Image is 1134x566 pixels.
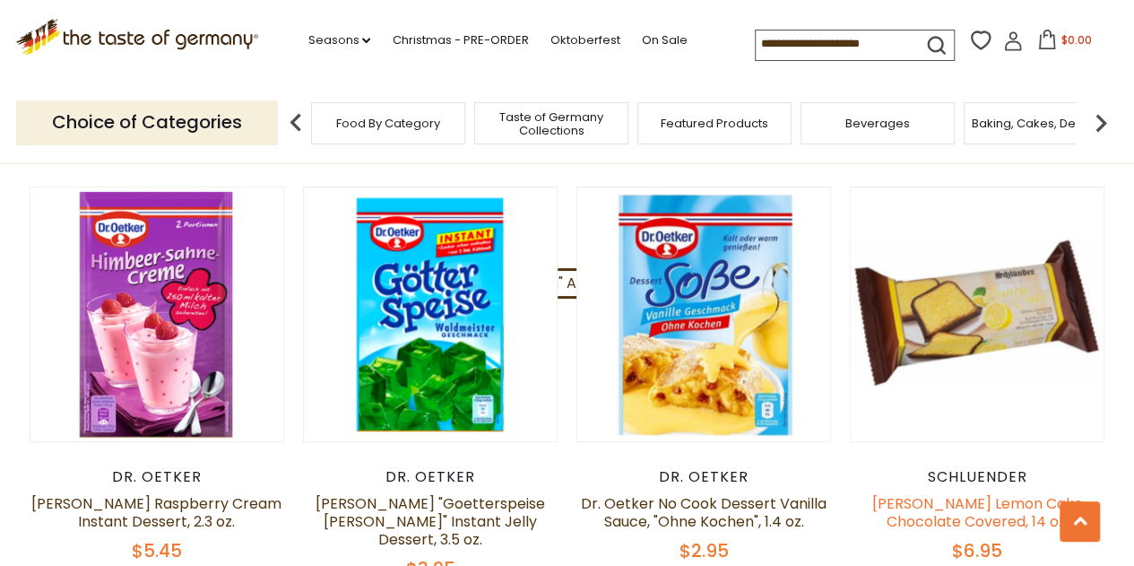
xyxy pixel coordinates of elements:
div: Dr. Oetker [576,468,832,486]
p: Choice of Categories [16,100,278,144]
a: Oktoberfest [550,30,619,50]
img: next arrow [1083,105,1119,141]
img: Dr. Oetker "Goetterspeise Waldmeister" Instant Jelly Dessert, 3.5 oz. [304,187,558,441]
a: Beverages [845,117,910,130]
span: $5.45 [132,538,182,563]
a: [PERSON_NAME] Lemon Cake Chocolate Covered, 14 oz. [872,493,1083,532]
img: Schluender Lemon Cake Chocolate Covered, 14 oz. [851,187,1104,441]
span: $2.95 [680,538,729,563]
a: Featured Products [661,117,768,130]
span: $0.00 [1060,32,1091,48]
a: [PERSON_NAME] Raspberry Cream Instant Dessert, 2.3 oz. [31,493,281,532]
a: Dr. Oetker No Cook Dessert Vanilla Sauce, "Ohne Kochen", 1.4 oz. [581,493,827,532]
a: Baking, Cakes, Desserts [972,117,1111,130]
a: On Sale [641,30,687,50]
a: Seasons [307,30,370,50]
span: $6.95 [952,538,1002,563]
a: Christmas - PRE-ORDER [392,30,528,50]
div: Dr. Oetker [303,468,558,486]
a: Dr. Oetker "Apfel-Puefferchen" Apple Popover Dessert Mix 152g [337,268,798,299]
img: Dr. Oetker No Cook Dessert Vanilla Sauce, "Ohne Kochen", 1.4 oz. [577,187,831,441]
a: Food By Category [336,117,440,130]
img: Dr. Oetker Raspberry Cream Instant Dessert, 2.3 oz. [30,187,284,441]
div: Dr. Oetker [30,468,285,486]
button: $0.00 [1026,30,1103,57]
a: [PERSON_NAME] "Goetterspeise [PERSON_NAME]" Instant Jelly Dessert, 3.5 oz. [316,493,545,550]
a: Taste of Germany Collections [480,110,623,137]
img: previous arrow [278,105,314,141]
div: Schluender [850,468,1105,486]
